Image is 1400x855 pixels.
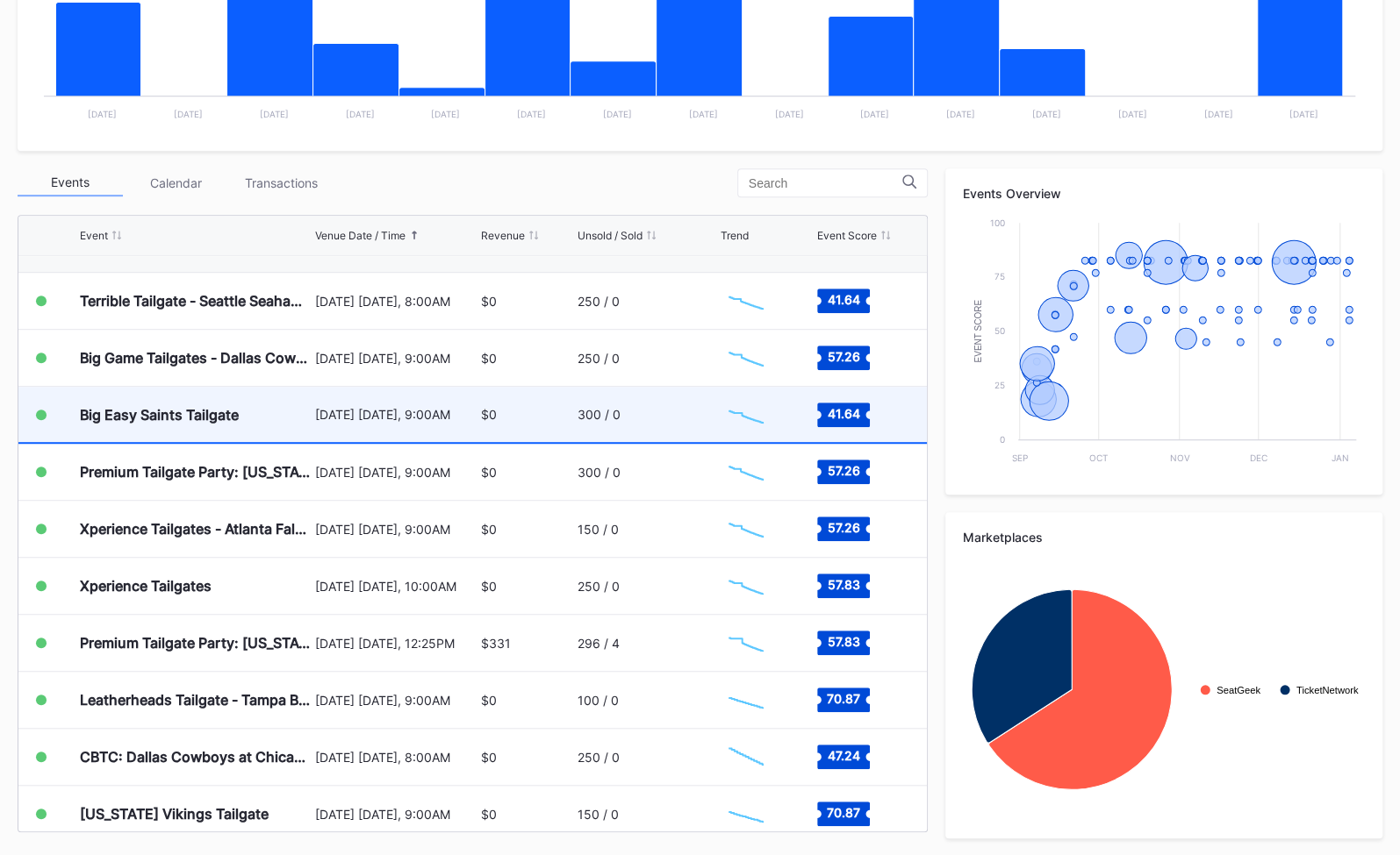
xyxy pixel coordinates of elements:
[720,450,772,494] svg: Chart title
[315,579,477,594] div: [DATE] [DATE], 10:00AM
[720,735,772,779] svg: Chart title
[1169,452,1189,463] text: Nov
[827,463,859,478] text: 57.26
[749,176,902,190] input: Search
[827,520,859,535] text: 57.26
[315,294,477,309] div: [DATE] [DATE], 8:00AM
[517,109,546,119] text: [DATE]
[80,520,311,538] div: Xperience Tailgates - Atlanta Falcons at [US_STATE] Vikings
[123,169,228,196] div: Calendar
[720,507,772,551] svg: Chart title
[1296,685,1358,695] text: TicketNetwork
[578,750,620,765] div: 250 / 0
[1000,434,1005,445] text: 0
[481,579,497,594] div: $0
[990,217,1005,228] text: 100
[827,292,859,307] text: 41.64
[481,407,497,422] div: $0
[1203,109,1232,119] text: [DATE]
[578,407,621,422] div: 300 / 0
[963,186,1365,201] div: Events Overview
[345,109,374,119] text: [DATE]
[80,406,239,424] div: Big Easy Saints Tailgate
[315,522,477,537] div: [DATE] [DATE], 9:00AM
[481,465,497,480] div: $0
[720,336,772,380] svg: Chart title
[315,465,477,480] div: [DATE] [DATE], 9:00AM
[720,621,772,665] svg: Chart title
[481,636,511,651] div: $331
[827,748,859,763] text: 47.24
[578,465,621,480] div: 300 / 0
[1032,109,1061,119] text: [DATE]
[431,109,460,119] text: [DATE]
[827,577,859,592] text: 57.83
[80,349,311,367] div: Big Game Tailgates - Dallas Cowboys Vs [US_STATE] Giants Tailgate
[720,279,772,323] svg: Chart title
[315,407,477,422] div: [DATE] [DATE], 9:00AM
[315,229,406,242] div: Venue Date / Time
[774,109,803,119] text: [DATE]
[315,750,477,765] div: [DATE] [DATE], 8:00AM
[481,522,497,537] div: $0
[827,405,859,420] text: 41.64
[80,748,311,766] div: CBTC: Dallas Cowboys at Chicago Bears Tailgate
[827,349,859,364] text: 57.26
[1217,685,1260,695] text: SeatGeek
[578,229,643,242] div: Unsold / Sold
[603,109,632,119] text: [DATE]
[481,351,497,366] div: $0
[80,292,311,310] div: Terrible Tailgate - Seattle Seahawks at Pittsburgh Steelers
[1012,452,1028,463] text: Sep
[80,229,108,242] div: Event
[80,463,311,481] div: Premium Tailgate Party: [US_STATE] Titans vs. Los Angeles Rams
[578,522,619,537] div: 150 / 0
[481,807,497,822] div: $0
[1289,109,1318,119] text: [DATE]
[720,678,772,722] svg: Chart title
[260,109,289,119] text: [DATE]
[994,380,1005,390] text: 25
[80,634,311,652] div: Premium Tailgate Party: [US_STATE] City Chiefs vs. Philadelphia Eagles
[827,634,859,649] text: 57.83
[720,393,772,437] svg: Chart title
[315,636,477,651] div: [DATE] [DATE], 12:25PM
[228,169,334,196] div: Transactions
[578,294,620,309] div: 250 / 0
[80,577,212,595] div: Xperience Tailgates
[860,109,889,119] text: [DATE]
[720,229,748,242] div: Trend
[963,530,1365,545] div: Marketplaces
[315,693,477,708] div: [DATE] [DATE], 9:00AM
[481,693,497,708] div: $0
[720,792,772,836] svg: Chart title
[481,750,497,765] div: $0
[80,691,311,709] div: Leatherheads Tailgate - Tampa Bay Buccaneers vs [US_STATE] Jets
[578,351,620,366] div: 250 / 0
[994,271,1005,281] text: 75
[578,636,620,651] div: 296 / 4
[817,229,877,242] div: Event Score
[578,693,619,708] div: 100 / 0
[88,109,117,119] text: [DATE]
[315,351,477,366] div: [DATE] [DATE], 9:00AM
[315,807,477,822] div: [DATE] [DATE], 9:00AM
[827,805,860,820] text: 70.87
[963,558,1365,821] svg: Chart title
[174,109,203,119] text: [DATE]
[720,564,772,608] svg: Chart title
[1250,452,1267,463] text: Dec
[80,805,269,823] div: [US_STATE] Vikings Tailgate
[578,807,619,822] div: 150 / 0
[994,325,1005,336] text: 50
[1331,452,1348,463] text: Jan
[973,299,983,362] text: Event Score
[481,294,497,309] div: $0
[481,229,525,242] div: Revenue
[689,109,718,119] text: [DATE]
[827,691,860,706] text: 70.87
[1117,109,1146,119] text: [DATE]
[578,579,620,594] div: 250 / 0
[946,109,975,119] text: [DATE]
[963,214,1365,477] svg: Chart title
